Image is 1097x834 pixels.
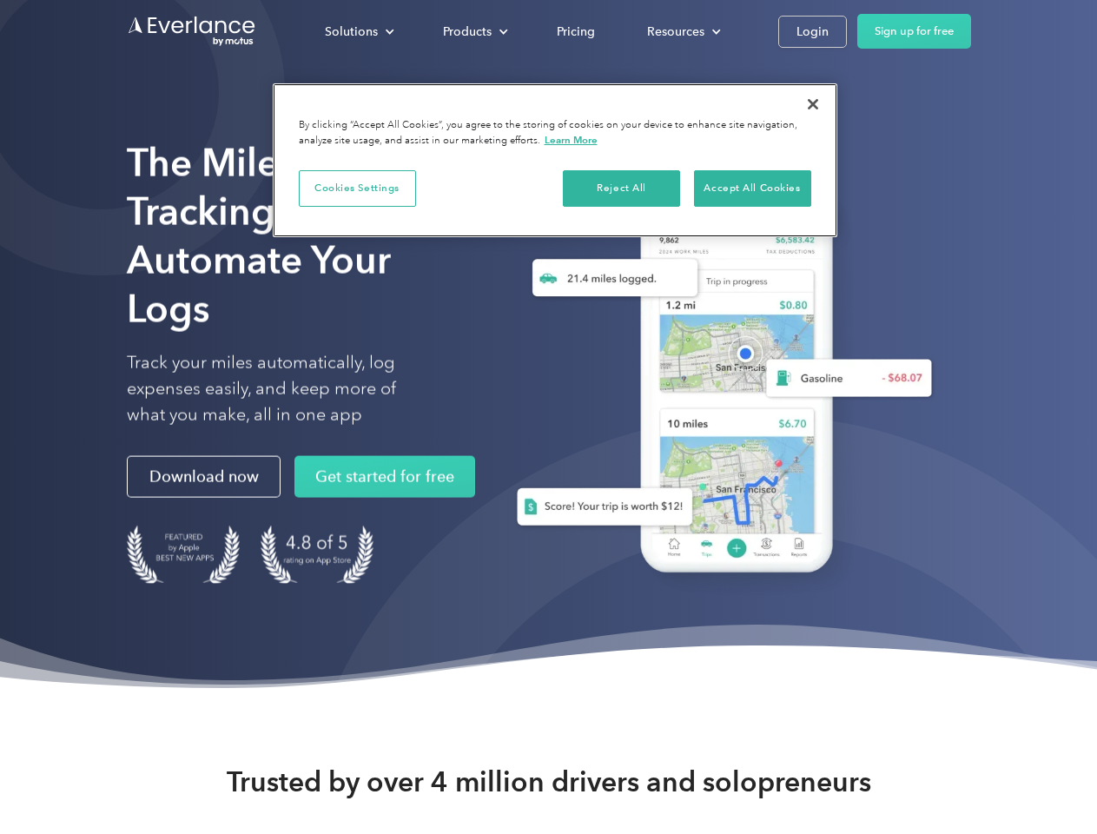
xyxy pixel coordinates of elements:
div: By clicking “Accept All Cookies”, you agree to the storing of cookies on your device to enhance s... [299,118,811,149]
button: Cookies Settings [299,170,416,207]
a: Download now [127,456,281,498]
strong: Trusted by over 4 million drivers and solopreneurs [227,764,871,799]
a: Get started for free [294,456,475,498]
div: Products [443,21,492,43]
div: Pricing [557,21,595,43]
a: Sign up for free [857,14,971,49]
div: Products [426,17,522,47]
a: More information about your privacy, opens in a new tab [545,134,598,146]
div: Resources [630,17,735,47]
a: Pricing [539,17,612,47]
img: Badge for Featured by Apple Best New Apps [127,526,240,584]
button: Close [794,85,832,123]
div: Resources [647,21,704,43]
img: 4.9 out of 5 stars on the app store [261,526,373,584]
a: Login [778,16,847,48]
a: Go to homepage [127,15,257,48]
img: Everlance, mileage tracker app, expense tracking app [489,165,946,599]
div: Solutions [325,21,378,43]
div: Solutions [307,17,408,47]
button: Reject All [563,170,680,207]
div: Cookie banner [273,83,837,237]
div: Login [796,21,829,43]
button: Accept All Cookies [694,170,811,207]
p: Track your miles automatically, log expenses easily, and keep more of what you make, all in one app [127,350,437,428]
div: Privacy [273,83,837,237]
